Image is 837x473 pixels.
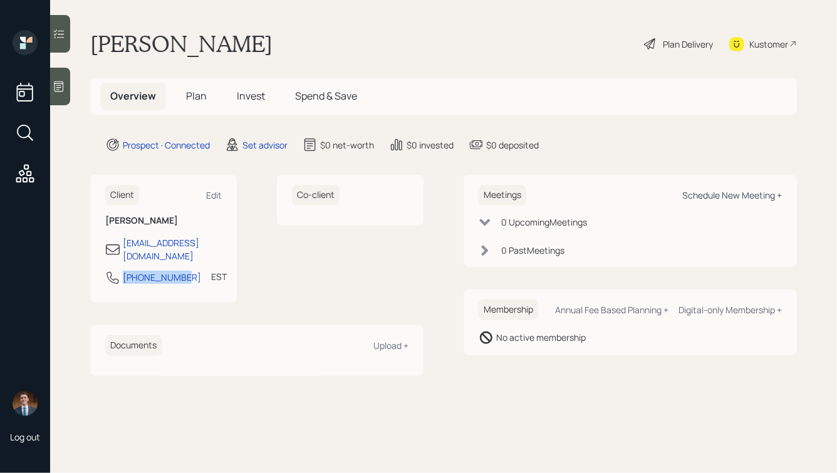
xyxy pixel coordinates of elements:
span: Overview [110,89,156,103]
h6: Client [105,185,139,205]
div: Prospect · Connected [123,138,210,152]
span: Invest [237,89,265,103]
div: Plan Delivery [663,38,713,51]
div: Schedule New Meeting + [682,189,782,201]
div: Log out [10,431,40,443]
div: [EMAIL_ADDRESS][DOMAIN_NAME] [123,236,222,262]
div: $0 net-worth [320,138,374,152]
div: $0 invested [407,138,454,152]
span: Spend & Save [295,89,357,103]
div: 0 Upcoming Meeting s [501,216,587,229]
img: hunter_neumayer.jpg [13,391,38,416]
div: Digital-only Membership + [678,304,782,316]
div: Upload + [373,340,408,351]
div: Kustomer [749,38,788,51]
h6: Membership [479,299,538,320]
div: Edit [206,189,222,201]
h6: Co-client [292,185,340,205]
h6: [PERSON_NAME] [105,216,222,226]
div: Set advisor [242,138,288,152]
div: [PHONE_NUMBER] [123,271,201,284]
div: EST [211,270,227,283]
div: 0 Past Meeting s [501,244,564,257]
div: Annual Fee Based Planning + [555,304,668,316]
span: Plan [186,89,207,103]
h6: Meetings [479,185,526,205]
div: $0 deposited [486,138,539,152]
div: No active membership [496,331,586,344]
h6: Documents [105,335,162,356]
h1: [PERSON_NAME] [90,30,273,58]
